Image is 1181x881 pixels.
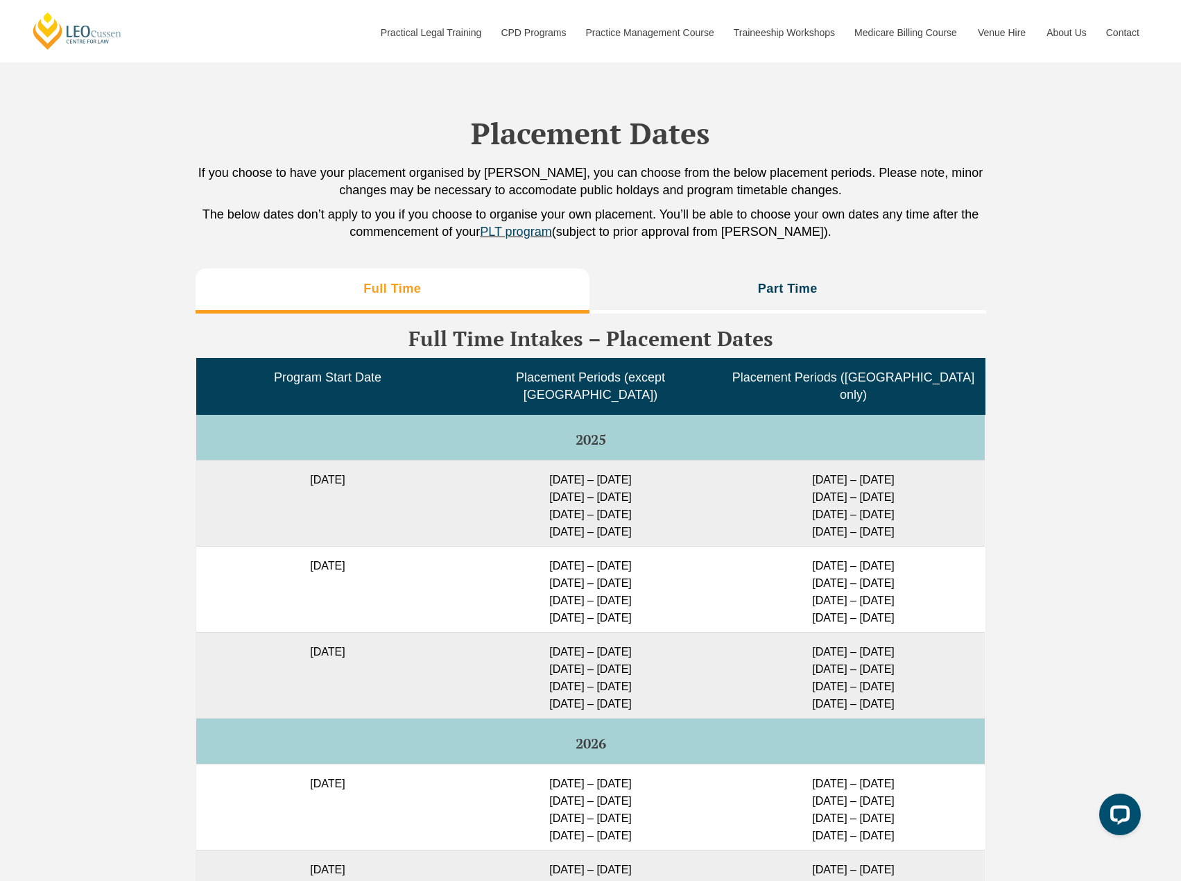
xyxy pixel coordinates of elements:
a: Practical Legal Training [370,3,491,62]
h3: Full Time Intakes – Placement Dates [196,327,986,350]
td: [DATE] – [DATE] [DATE] – [DATE] [DATE] – [DATE] [DATE] – [DATE] [722,764,985,850]
td: [DATE] – [DATE] [DATE] – [DATE] [DATE] – [DATE] [DATE] – [DATE] [459,764,722,850]
td: [DATE] – [DATE] [DATE] – [DATE] [DATE] – [DATE] [DATE] – [DATE] [722,460,985,546]
td: [DATE] – [DATE] [DATE] – [DATE] [DATE] – [DATE] [DATE] – [DATE] [459,460,722,546]
a: About Us [1036,3,1096,62]
h3: Part Time [758,281,818,297]
a: [PERSON_NAME] Centre for Law [31,11,123,51]
a: Practice Management Course [576,3,723,62]
td: [DATE] – [DATE] [DATE] – [DATE] [DATE] – [DATE] [DATE] – [DATE] [459,546,722,632]
iframe: LiveChat chat widget [1088,788,1146,846]
td: [DATE] – [DATE] [DATE] – [DATE] [DATE] – [DATE] [DATE] – [DATE] [722,546,985,632]
p: The below dates don’t apply to you if you choose to organise your own placement. You’ll be able t... [196,206,986,241]
a: CPD Programs [490,3,575,62]
span: Placement Periods ([GEOGRAPHIC_DATA] only) [732,370,974,402]
a: Traineeship Workshops [723,3,844,62]
h5: 2025 [202,432,979,447]
span: Placement Periods (except [GEOGRAPHIC_DATA]) [516,370,665,402]
a: Medicare Billing Course [844,3,967,62]
td: [DATE] [196,460,459,546]
a: PLT program [480,225,551,239]
h2: Placement Dates [196,116,986,151]
a: Contact [1096,3,1150,62]
a: Venue Hire [967,3,1036,62]
h3: Full Time [363,281,421,297]
span: Program Start Date [274,370,381,384]
td: [DATE] – [DATE] [DATE] – [DATE] [DATE] – [DATE] [DATE] – [DATE] [722,632,985,718]
td: [DATE] [196,632,459,718]
h5: 2026 [202,736,979,751]
td: [DATE] – [DATE] [DATE] – [DATE] [DATE] – [DATE] [DATE] – [DATE] [459,632,722,718]
p: If you choose to have your placement organised by [PERSON_NAME], you can choose from the below pl... [196,164,986,199]
td: [DATE] [196,546,459,632]
td: [DATE] [196,764,459,850]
